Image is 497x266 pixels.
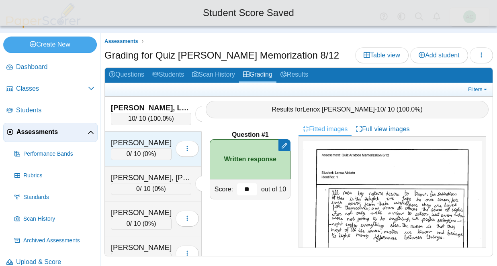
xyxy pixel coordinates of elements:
a: Archived Assessments [11,231,98,250]
a: Filters [466,85,491,93]
a: Students [148,68,188,83]
span: 0 [136,185,140,192]
a: Scan History [188,68,239,83]
div: Student Score Saved [6,6,491,20]
div: / 10 ( ) [111,113,191,125]
div: Results for - / 10 ( ) [206,101,489,118]
span: Standards [23,193,94,201]
span: 0 [127,150,130,157]
a: Results [276,68,312,83]
span: Assessments [104,38,138,44]
span: 0% [154,185,164,192]
span: 100.0% [399,106,420,113]
span: 10 [377,106,384,113]
div: / 10 ( ) [111,253,172,265]
div: [PERSON_NAME], [PERSON_NAME] [PERSON_NAME] [111,173,191,183]
a: Full view images [352,122,413,136]
a: Create New [3,37,97,53]
b: Question #1 [232,130,269,139]
span: Archived Assessments [23,237,94,245]
a: Standards [11,188,98,207]
a: Performance Bands [11,144,98,164]
div: Written response [210,139,290,179]
a: PaperScorer [3,22,84,29]
span: 0% [145,150,154,157]
a: Dashboard [3,58,98,77]
a: Rubrics [11,166,98,185]
div: / 10 ( ) [111,183,191,195]
a: Students [3,101,98,120]
div: / 10 ( ) [111,148,172,160]
div: [PERSON_NAME], Lenox [111,103,191,113]
div: / 10 ( ) [111,218,172,230]
span: Classes [16,84,88,93]
span: Dashboard [16,63,94,71]
div: [PERSON_NAME] [111,138,172,148]
span: Performance Bands [23,150,94,158]
div: Score: [210,179,235,199]
span: 0 [127,220,130,227]
div: [PERSON_NAME] [111,207,172,218]
a: Assessments [102,37,140,47]
a: Add student [410,47,468,63]
div: out of 10 [259,179,290,199]
h1: Grading for Quiz [PERSON_NAME] Memorization 8/12 [104,49,339,62]
a: Assessments [3,123,98,142]
span: 100.0% [150,115,172,122]
span: 0 [127,255,130,262]
a: Fitted images [299,122,352,136]
span: Assessments [16,128,88,136]
span: Table view [364,52,400,59]
a: Classes [3,79,98,99]
span: Lenox [PERSON_NAME] [303,106,375,113]
span: 0% [145,255,154,262]
span: 10 [128,115,135,122]
span: Scan History [23,215,94,223]
a: Table view [355,47,409,63]
a: Scan History [11,209,98,229]
a: Grading [239,68,276,83]
a: Questions [105,68,148,83]
span: Add student [419,52,459,59]
span: 0% [145,220,154,227]
div: [PERSON_NAME] [111,242,172,253]
span: Rubrics [23,172,94,180]
span: Students [16,106,94,115]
